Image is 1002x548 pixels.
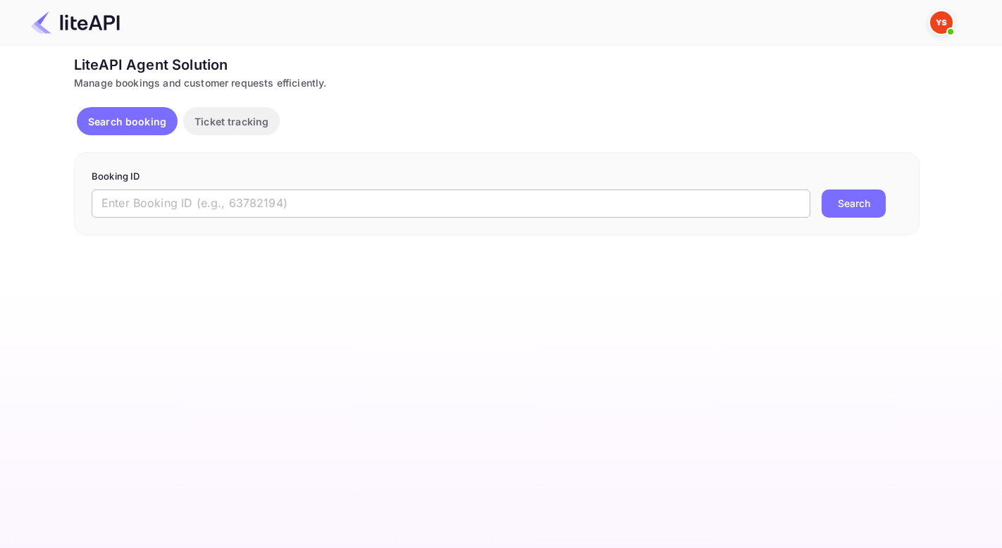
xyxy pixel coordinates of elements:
[92,189,810,218] input: Enter Booking ID (e.g., 63782194)
[74,75,920,90] div: Manage bookings and customer requests efficiently.
[74,54,920,75] div: LiteAPI Agent Solution
[31,11,120,34] img: LiteAPI Logo
[930,11,953,34] img: Yandex Support
[194,114,268,129] p: Ticket tracking
[92,170,902,184] p: Booking ID
[88,114,166,129] p: Search booking
[822,189,886,218] button: Search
